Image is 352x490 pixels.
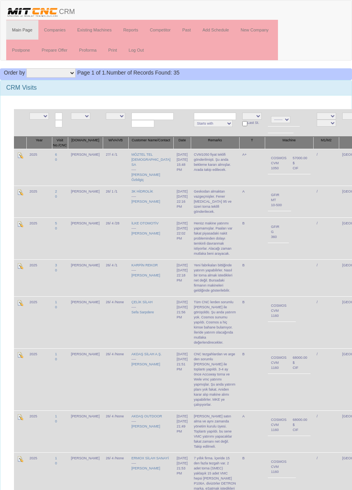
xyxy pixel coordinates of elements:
[52,137,68,149] th: Visit No./CNC
[128,410,174,452] td: ----
[123,40,150,60] a: Log Out
[239,137,265,149] th: T
[191,259,239,296] td: Yeni fabrikaları bittiğinde yatırım yapabilirler. Nasıl bir torna almak istedikleri net değil. Bu...
[268,221,283,243] td: GFIR G 360
[68,348,103,410] td: [PERSON_NAME]
[68,149,103,186] td: [PERSON_NAME]
[314,348,339,410] td: /
[55,195,57,198] a: 0
[191,348,239,410] td: CNC tezgahlardan ve arge den sorumlu [PERSON_NAME] ile toplantı yapıldı. 3-4 ay önce Accuway torn...
[131,173,160,182] a: [PERSON_NAME] Özbilgiç
[191,217,239,259] td: Henüz makine yatırımı yapmamışlar. Paaları var fakat piyasadaki nakit probleminden dolayı temkinl...
[103,186,128,217] td: 26/ 1 /1
[265,137,314,149] th: Machine
[314,296,339,348] td: /
[290,352,311,374] td: 68000.00 $ CIF
[177,226,188,241] div: [DATE] 22:02 PM
[174,217,191,259] td: [DATE]
[177,194,188,209] div: [DATE] 22:16 PM
[26,259,52,296] td: 2025
[26,410,52,452] td: 2025
[103,259,128,296] td: 26/ 4 /1
[17,263,23,269] img: Edit
[314,149,339,186] td: /
[103,348,128,410] td: 26/ 4 /None
[17,152,23,158] img: Edit
[177,461,188,476] div: [DATE] 21:53 PM
[55,300,57,304] a: 1
[103,217,128,259] td: 26/ 4 /28
[131,221,159,225] a: İLKE OTOMOTİV
[55,158,57,162] a: 0
[290,414,311,436] td: 68000.00 $ CIF
[17,300,23,306] img: Edit
[197,20,235,40] a: Add Schedule
[117,20,144,40] a: Reports
[239,217,265,259] td: B
[239,109,265,137] td: Last St.
[55,263,57,267] a: 3
[131,200,160,203] a: [PERSON_NAME]
[55,226,57,230] a: 0
[268,352,290,374] td: COSMOS CVM 1160
[177,419,188,434] div: [DATE] 21:49 PM
[55,189,57,193] a: 2
[128,186,174,217] td: ----
[268,152,290,174] td: COSMOS CVM 1050
[268,456,290,478] td: COSMOS CVM 1160
[177,157,188,172] div: [DATE] 15:48 PM
[131,153,171,167] a: MÖZTEL TEL [DEMOGRAPHIC_DATA] SA
[17,352,23,358] img: Edit
[239,410,265,452] td: A
[128,348,174,410] td: ----
[314,137,339,149] th: M1/M2
[17,189,23,195] img: Edit
[290,152,311,174] td: 57000.00 $ CIF
[26,296,52,348] td: 2025
[26,348,52,410] td: 2025
[177,305,188,320] div: [DATE] 21:56 PM
[239,259,265,296] td: B
[174,348,191,410] td: [DATE]
[68,186,103,217] td: [PERSON_NAME]
[177,268,188,283] div: [DATE] 22:18 PM
[55,357,57,361] a: 0
[103,410,128,452] td: 26/ 4 /None
[191,149,239,186] td: CVM1050 fiyat teklifi gönderilmişti. Şu anda bekleme kararı almışlar. Arada takip edilecek.
[73,40,102,60] a: Proforma
[103,296,128,348] td: 26/ 4 /None
[131,362,160,366] a: [PERSON_NAME]
[68,296,103,348] td: [PERSON_NAME]
[314,259,339,296] td: /
[55,268,57,272] a: 0
[128,217,174,259] td: ----
[176,20,197,40] a: Past
[235,20,274,40] a: New Company
[239,149,265,186] td: A+
[103,137,128,149] th: W/VA/VB
[268,189,285,211] td: GFIR MT 10-500
[268,414,290,436] td: COSMOS CVM 1160
[103,149,128,186] td: 27/ 4 /1
[131,273,160,277] a: [PERSON_NAME]
[239,348,265,410] td: B
[128,259,174,296] td: ----
[17,414,23,420] img: Edit
[131,310,154,314] a: Sefa Sarpdere
[55,419,57,423] a: 0
[174,137,191,149] th: Date
[177,357,188,372] div: [DATE] 21:51 PM
[6,84,346,91] h3: CRM Visits
[26,149,52,186] td: 2025
[68,137,103,149] th: [DOMAIN_NAME]
[174,259,191,296] td: [DATE]
[131,189,153,193] a: 3K HİDROLİK
[131,466,160,470] a: [PERSON_NAME]
[128,149,174,186] td: ----
[55,221,57,225] a: 5
[38,20,72,40] a: Companies
[6,20,38,40] a: Main Page
[26,186,52,217] td: 2025
[191,137,239,149] th: Remarks
[131,352,162,356] a: AKDAŞ SİLAH A.Ş.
